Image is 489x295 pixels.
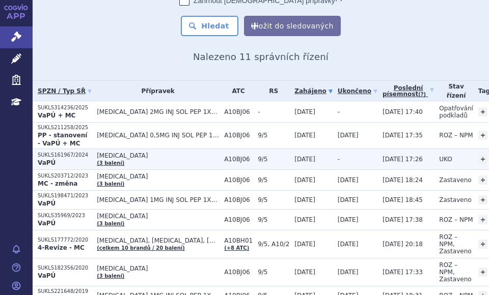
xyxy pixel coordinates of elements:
[258,156,289,163] span: 9/5
[439,176,471,184] span: Zastaveno
[338,84,377,98] a: Ukončeno
[97,108,219,115] span: [MEDICAL_DATA] 2MG INJ SOL PEP 1X3ML+4J
[294,84,332,98] a: Zahájeno
[38,244,85,251] strong: 4-Revize - MC
[38,132,87,147] strong: PP - stanovení - VaPÚ + MC
[338,108,340,115] span: -
[38,112,75,119] strong: VaPÚ + MC
[38,124,92,131] p: SUKLS211258/2025
[253,81,289,102] th: RS
[97,265,219,272] span: [MEDICAL_DATA]
[38,237,92,244] p: SUKLS177772/2020
[224,269,253,276] span: A10BJ06
[294,176,315,184] span: [DATE]
[224,196,253,203] span: A10BJ06
[38,220,56,227] strong: VaPÚ
[294,108,315,115] span: [DATE]
[97,160,124,166] a: (3 balení)
[92,81,219,102] th: Přípravek
[258,269,289,276] span: 9/5
[383,108,423,115] span: [DATE] 17:40
[97,245,185,251] a: (celkem 10 brandů / 20 balení)
[294,269,315,276] span: [DATE]
[97,196,219,203] span: [MEDICAL_DATA] 1MG INJ SOL PEP 1X3ML+4J
[439,261,471,283] span: ROZ – NPM, Zastaveno
[338,269,359,276] span: [DATE]
[439,216,473,223] span: ROZ – NPM
[294,156,315,163] span: [DATE]
[97,173,219,180] span: [MEDICAL_DATA]
[97,273,124,279] a: (3 balení)
[38,104,92,111] p: SUKLS314236/2025
[38,172,92,180] p: SUKLS203712/2023
[97,221,124,226] a: (3 balení)
[338,132,359,139] span: [DATE]
[258,241,289,248] span: 9/5, A10/2
[439,196,471,203] span: Zastaveno
[181,16,238,36] button: Hledat
[338,176,359,184] span: [DATE]
[258,176,289,184] span: 9/5
[224,237,253,244] span: A10BH01
[258,216,289,223] span: 9/5
[294,216,315,223] span: [DATE]
[258,132,289,139] span: 9/5
[38,272,56,279] strong: VaPÚ
[383,81,434,102] a: Poslednípísemnost(?)
[224,108,253,115] span: A10BJ06
[38,212,92,219] p: SUKLS35969/2023
[383,132,423,139] span: [DATE] 17:35
[224,216,253,223] span: A10BJ06
[38,180,77,187] strong: MC - změna
[338,241,359,248] span: [DATE]
[97,152,219,159] span: [MEDICAL_DATA]
[97,237,219,244] span: [MEDICAL_DATA], [MEDICAL_DATA], [MEDICAL_DATA]…
[294,132,315,139] span: [DATE]
[439,105,473,119] span: Opatřování podkladů
[478,215,487,224] a: +
[38,288,92,295] p: SUKLS221648/2019
[224,132,253,139] span: A10BJ06
[294,241,315,248] span: [DATE]
[219,81,253,102] th: ATC
[383,176,423,184] span: [DATE] 18:24
[97,213,219,220] span: [MEDICAL_DATA]
[439,132,473,139] span: ROZ – NPM
[294,196,315,203] span: [DATE]
[338,216,359,223] span: [DATE]
[224,245,249,251] a: (+8 ATC)
[478,268,487,277] a: +
[478,131,487,140] a: +
[478,175,487,185] a: +
[418,92,426,98] abbr: (?)
[439,156,452,163] span: UKO
[383,216,423,223] span: [DATE] 17:38
[97,181,124,187] a: (3 balení)
[38,192,92,199] p: SUKLS198471/2023
[38,264,92,272] p: SUKLS182356/2020
[258,108,289,115] span: -
[383,156,423,163] span: [DATE] 17:26
[338,156,340,163] span: -
[244,16,341,36] button: Uložit do sledovaných
[224,156,253,163] span: A10BJ06
[38,200,56,207] strong: VaPÚ
[224,176,253,184] span: A10BJ06
[478,155,487,164] a: +
[38,159,56,166] strong: VaPÚ
[439,233,471,255] span: ROZ – NPM, Zastaveno
[193,51,329,62] span: Nalezeno 11 správních řízení
[478,240,487,249] a: +
[38,84,92,98] a: SPZN / Typ SŘ
[383,241,423,248] span: [DATE] 20:18
[383,269,423,276] span: [DATE] 17:33
[478,195,487,204] a: +
[434,81,473,102] th: Stav řízení
[383,196,423,203] span: [DATE] 18:45
[338,196,359,203] span: [DATE]
[97,132,219,139] span: [MEDICAL_DATA] 0,5MG INJ SOL PEP 1X3ML+4J
[478,107,487,116] a: +
[38,152,92,159] p: SUKLS161967/2024
[258,196,289,203] span: 9/5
